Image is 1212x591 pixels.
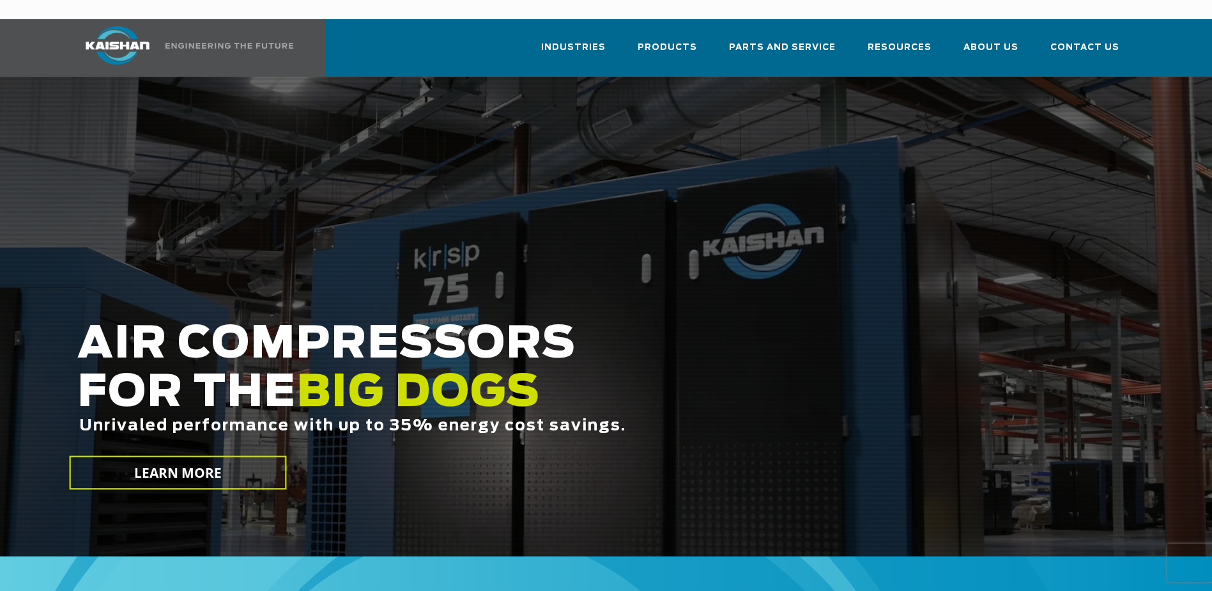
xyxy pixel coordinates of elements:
span: Resources [868,40,932,55]
a: Contact Us [1050,31,1119,74]
a: Industries [541,31,606,74]
a: Products [638,31,697,74]
a: Parts and Service [729,31,836,74]
span: Unrivaled performance with up to 35% energy cost savings. [79,418,626,434]
span: Products [638,40,697,55]
span: BIG DOGS [296,372,541,415]
h2: AIR COMPRESSORS FOR THE [77,320,956,475]
a: Kaishan USA [70,19,296,77]
span: Contact Us [1050,40,1119,55]
a: Resources [868,31,932,74]
a: About Us [963,31,1018,74]
span: Industries [541,40,606,55]
img: Engineering the future [165,43,293,49]
span: About Us [963,40,1018,55]
span: Parts and Service [729,40,836,55]
img: kaishan logo [70,26,165,65]
span: LEARN MORE [134,464,222,482]
a: LEARN MORE [69,456,286,490]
